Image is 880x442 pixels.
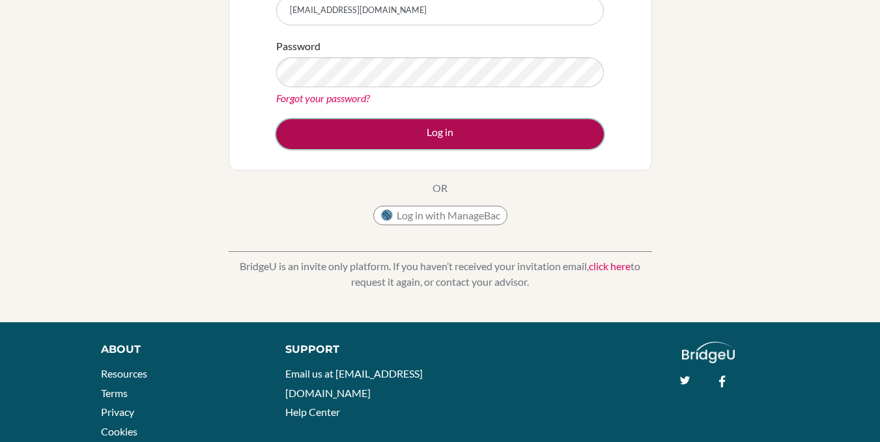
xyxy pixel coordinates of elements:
img: logo_white@2x-f4f0deed5e89b7ecb1c2cc34c3e3d731f90f0f143d5ea2071677605dd97b5244.png [682,342,735,363]
div: Support [285,342,427,357]
a: Privacy [101,406,134,418]
div: About [101,342,256,357]
a: click here [589,260,631,272]
a: Cookies [101,425,137,437]
a: Forgot your password? [276,92,370,104]
a: Terms [101,387,128,399]
a: Email us at [EMAIL_ADDRESS][DOMAIN_NAME] [285,367,423,399]
label: Password [276,38,320,54]
button: Log in with ManageBac [373,206,507,225]
p: OR [433,180,447,196]
a: Help Center [285,406,340,418]
button: Log in [276,119,604,149]
p: BridgeU is an invite only platform. If you haven’t received your invitation email, to request it ... [229,258,652,290]
a: Resources [101,367,147,380]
